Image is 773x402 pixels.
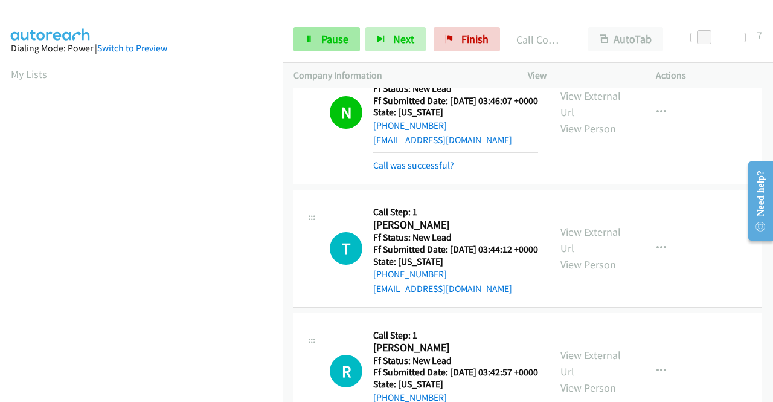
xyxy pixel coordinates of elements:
[461,32,489,46] span: Finish
[434,27,500,51] a: Finish
[11,67,47,81] a: My Lists
[373,160,454,171] a: Call was successful?
[373,355,538,367] h5: Ff Status: New Lead
[321,32,348,46] span: Pause
[393,32,414,46] span: Next
[330,232,362,265] h1: T
[560,89,621,119] a: View External Url
[373,378,538,391] h5: State: [US_STATE]
[656,68,762,83] p: Actions
[373,283,512,294] a: [EMAIL_ADDRESS][DOMAIN_NAME]
[560,348,621,378] a: View External Url
[293,27,360,51] a: Pause
[373,106,538,118] h5: State: [US_STATE]
[373,244,538,256] h5: Ff Submitted Date: [DATE] 03:44:12 +0000
[293,68,506,83] p: Company Information
[373,83,538,95] h5: Ff Status: New Lead
[330,355,362,387] div: The call is yet to be attempted
[560,258,616,271] a: View Person
[560,225,621,255] a: View External Url
[373,341,534,355] h2: [PERSON_NAME]
[330,96,362,129] h1: N
[330,355,362,387] h1: R
[365,27,426,51] button: Next
[528,68,634,83] p: View
[757,27,762,44] div: 7
[739,153,773,249] iframe: Resource Center
[373,329,538,342] h5: Call Step: 1
[373,268,447,280] a: [PHONE_NUMBER]
[373,134,512,146] a: [EMAIL_ADDRESS][DOMAIN_NAME]
[516,31,566,48] p: Call Completed
[560,381,616,395] a: View Person
[97,42,167,54] a: Switch to Preview
[373,366,538,378] h5: Ff Submitted Date: [DATE] 03:42:57 +0000
[373,256,538,268] h5: State: [US_STATE]
[373,206,538,218] h5: Call Step: 1
[373,95,538,107] h5: Ff Submitted Date: [DATE] 03:46:07 +0000
[373,232,538,244] h5: Ff Status: New Lead
[373,218,534,232] h2: [PERSON_NAME]
[373,120,447,131] a: [PHONE_NUMBER]
[588,27,663,51] button: AutoTab
[560,122,616,135] a: View Person
[11,41,272,56] div: Dialing Mode: Power |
